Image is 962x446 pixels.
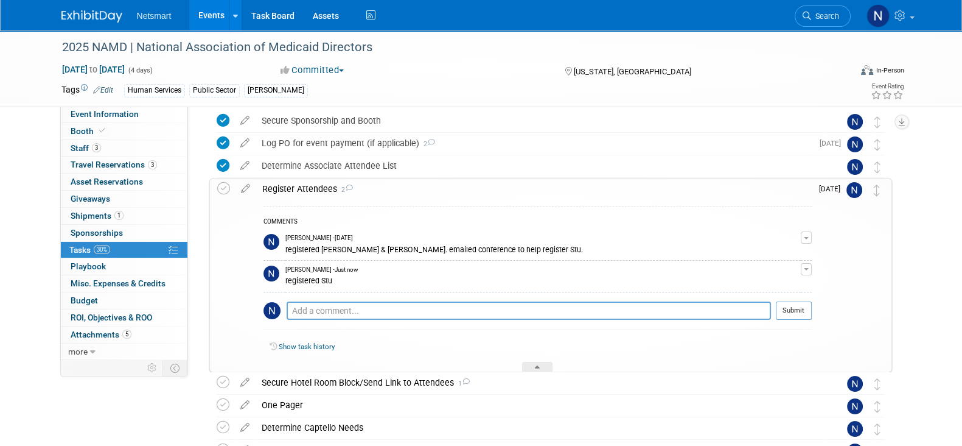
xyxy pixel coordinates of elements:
span: to [88,65,99,74]
span: Travel Reservations [71,160,157,169]
a: Giveaways [61,191,187,207]
span: Asset Reservations [71,177,143,186]
img: ExhibitDay [61,10,122,23]
img: Nina Finn [847,159,863,175]
span: 30% [94,245,110,254]
div: registered [PERSON_NAME] & [PERSON_NAME]. emailed conference to help register Stu. [285,243,801,255]
span: [PERSON_NAME] - Just now [285,266,358,274]
a: Shipments1 [61,208,187,224]
span: Event Information [71,109,139,119]
img: Nina Finn [263,234,279,250]
span: 2 [337,186,353,194]
div: Determine Associate Attendee List [256,155,823,176]
a: ROI, Objectives & ROO [61,310,187,326]
span: Misc. Expenses & Credits [71,278,166,288]
div: Event Format [779,63,904,82]
a: edit [234,160,256,171]
img: Nina Finn [847,398,863,414]
span: Shipments [71,211,124,221]
td: Toggle Event Tabs [162,360,187,376]
span: 3 [148,160,157,169]
div: [PERSON_NAME] [244,84,308,97]
a: edit [234,115,256,126]
button: Submit [776,302,812,320]
span: Budget [71,296,98,305]
i: Move task [874,116,880,128]
span: (4 days) [127,66,153,74]
i: Move task [874,161,880,173]
img: Nina Finn [847,136,863,152]
span: Staff [71,143,101,153]
span: ROI, Objectives & ROO [71,313,152,322]
span: 3 [92,143,101,152]
span: Search [811,12,839,21]
span: 2 [419,140,435,148]
div: One Pager [256,395,823,416]
i: Move task [874,139,880,150]
div: Secure Sponsorship and Booth [256,110,823,131]
span: [PERSON_NAME] - [DATE] [285,234,353,242]
div: COMMENTS [263,216,812,229]
td: Tags [61,83,113,97]
span: 5 [122,330,131,339]
img: Nina Finn [847,114,863,130]
i: Move task [874,378,880,390]
div: Register Attendees [256,179,812,199]
a: Event Information [61,106,187,122]
span: more [68,347,88,356]
a: more [61,344,187,360]
img: Nina Finn [263,266,279,281]
a: Sponsorships [61,225,187,241]
img: Nina Finn [866,4,890,27]
div: Event Rating [870,83,903,90]
a: Misc. Expenses & Credits [61,275,187,292]
div: Human Services [124,84,185,97]
a: Asset Reservations [61,174,187,190]
div: Secure Hotel Room Block/Send Link to Attendees [256,372,823,393]
div: Determine Captello Needs [256,417,823,438]
span: Giveaways [71,194,110,204]
img: Format-Inperson.png [861,65,873,75]
span: [DATE] [819,185,846,193]
span: [DATE] [820,139,847,147]
div: In-Person [875,66,904,75]
i: Move task [874,185,880,196]
span: Sponsorships [71,228,123,238]
a: Staff3 [61,140,187,157]
a: Tasks30% [61,242,187,258]
a: Attachments5 [61,327,187,343]
span: 1 [454,380,470,388]
a: Edit [93,86,113,94]
a: Playbook [61,258,187,275]
button: Committed [276,64,349,77]
img: Nina Finn [847,421,863,437]
div: Public Sector [189,84,240,97]
span: Attachments [71,330,131,339]
td: Personalize Event Tab Strip [142,360,163,376]
img: Nina Finn [847,376,863,392]
a: edit [234,138,256,149]
i: Move task [874,423,880,435]
a: edit [234,400,256,411]
span: [DATE] [DATE] [61,64,125,75]
img: Nina Finn [846,182,862,198]
span: Playbook [71,261,106,271]
div: Log PO for event payment (if applicable) [256,133,812,154]
a: Travel Reservations3 [61,157,187,173]
i: Move task [874,401,880,412]
a: Booth [61,123,187,140]
a: Budget [61,292,187,309]
div: registered Stu [285,274,801,286]
a: Show task history [279,342,335,351]
span: 1 [114,211,124,220]
span: Booth [71,126,108,136]
a: edit [235,183,256,194]
div: 2025 NAMD | National Association of Medicaid Directors [58,37,832,58]
span: Tasks [69,245,110,255]
img: Nina Finn [263,302,281,319]
a: edit [234,377,256,388]
a: Search [795,5,851,27]
i: Booth reservation complete [99,127,105,134]
a: edit [234,422,256,433]
span: Netsmart [137,11,172,21]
